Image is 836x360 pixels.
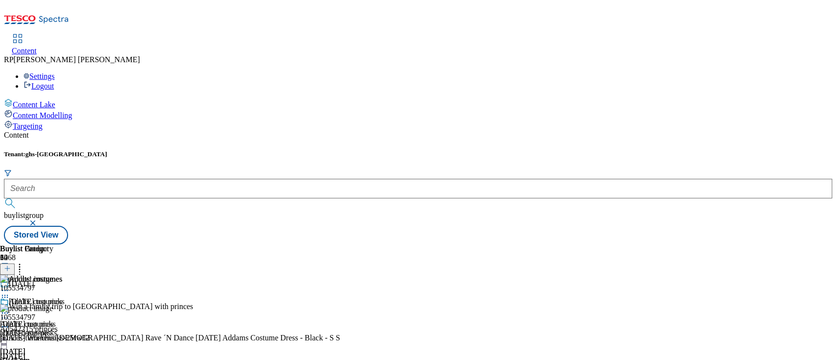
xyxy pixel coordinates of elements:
[13,111,72,120] span: Content Modelling
[25,150,107,158] span: ghs-[GEOGRAPHIC_DATA]
[24,72,55,80] a: Settings
[4,150,832,158] h5: Tenant:
[4,211,44,219] span: buylistgroup
[13,100,55,109] span: Content Lake
[4,109,832,120] a: Content Modelling
[4,226,68,244] button: Stored View
[24,82,54,90] a: Logout
[12,47,37,55] span: Content
[13,122,43,130] span: Targeting
[14,55,140,64] span: [PERSON_NAME] [PERSON_NAME]
[4,120,832,131] a: Targeting
[4,169,12,177] svg: Search Filters
[12,35,37,55] a: Content
[4,179,832,198] input: Search
[4,55,14,64] span: RP
[4,131,832,140] div: Content
[4,98,832,109] a: Content Lake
